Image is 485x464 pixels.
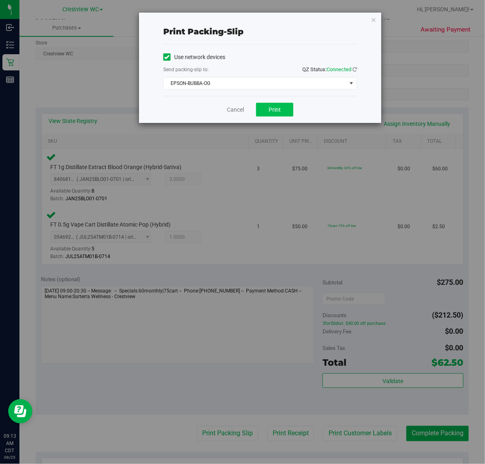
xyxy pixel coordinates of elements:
[163,66,209,73] label: Send packing-slip to:
[302,66,357,72] span: QZ Status:
[163,27,244,36] span: Print packing-slip
[227,106,244,114] a: Cancel
[164,78,346,89] span: EPSON-BUBBA-OG
[269,106,281,113] span: Print
[327,66,351,72] span: Connected
[163,53,225,61] label: Use network devices
[8,399,32,424] iframe: Resource center
[346,78,357,89] span: select
[256,103,293,117] button: Print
